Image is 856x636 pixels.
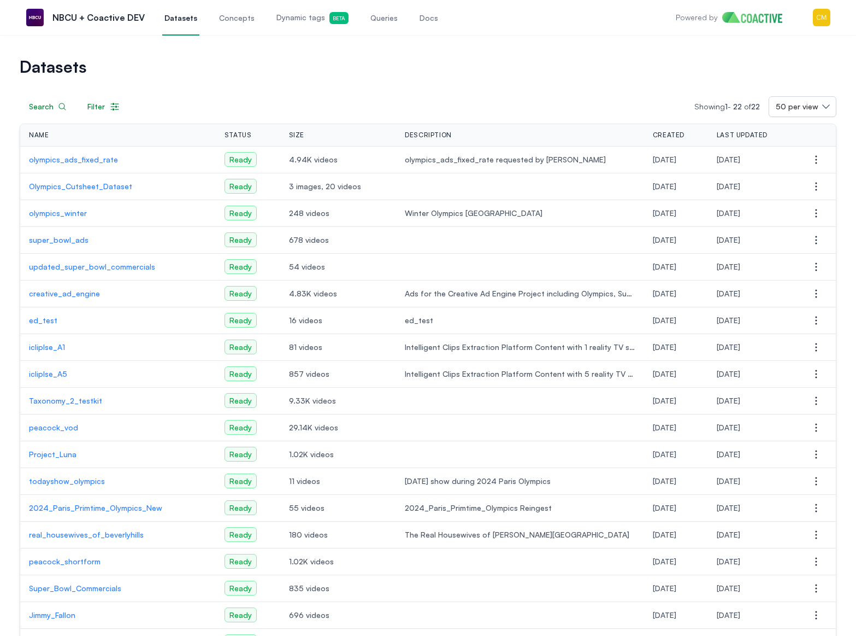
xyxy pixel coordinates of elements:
[769,96,836,117] button: 50 per view
[225,366,257,381] span: Ready
[225,152,257,167] span: Ready
[225,527,257,542] span: Ready
[717,131,768,139] span: Last Updated
[289,208,388,219] span: 248 videos
[653,131,684,139] span: Created
[289,503,388,514] span: 55 videos
[289,315,388,326] span: 16 videos
[225,179,257,194] span: Ready
[289,261,388,272] span: 54 videos
[653,235,676,244] span: Wednesday, April 2, 2025 at 5:51:11 PM EDT
[289,288,388,299] span: 4.83K videos
[725,102,728,111] span: 1
[717,450,740,459] span: Friday, January 17, 2025 at 4:37:49 AM EST
[225,340,257,354] span: Ready
[405,342,635,353] span: Intelligent Clips Extraction Platform Content with 1 reality TV show
[717,208,740,218] span: Friday, April 4, 2025 at 7:00:32 PM EDT
[717,316,740,325] span: Wednesday, July 16, 2025 at 8:28:23 PM EDT
[164,13,197,24] span: Datasets
[653,450,676,459] span: Wednesday, January 8, 2025 at 11:51:25 PM EST
[225,286,257,301] span: Ready
[717,262,740,271] span: Wednesday, April 2, 2025 at 5:40:59 PM EDT
[29,529,207,540] a: real_housewives_of_beverlyhills
[225,206,257,220] span: Ready
[29,208,207,219] a: olympics_winter
[29,288,207,299] a: creative_ad_engine
[289,181,388,192] span: 3 images, 20 videos
[26,9,44,26] img: NBCU + Coactive DEV
[29,154,207,165] p: olympics_ads_fixed_rate
[289,395,388,406] span: 9.33K videos
[29,131,49,139] span: Name
[717,155,740,164] span: Thursday, May 29, 2025 at 9:13:28 PM EDT
[289,342,388,353] span: 81 videos
[29,395,207,406] p: Taxonomy_2_testkit
[653,476,676,486] span: Tuesday, December 17, 2024 at 9:15:39 PM EST
[717,557,740,566] span: Monday, December 9, 2024 at 11:51:44 PM EST
[29,235,207,246] p: super_bowl_ads
[20,59,836,74] h1: Datasets
[225,313,257,328] span: Ready
[29,503,207,514] a: 2024_Paris_Primtime_Olympics_New
[653,262,676,271] span: Wednesday, April 2, 2025 at 5:37:46 PM EDT
[29,261,207,272] a: updated_super_bowl_commercials
[717,610,740,620] span: Wednesday, June 11, 2025 at 9:18:07 PM EDT
[289,131,304,139] span: Size
[225,393,257,408] span: Ready
[78,96,129,117] button: Filter
[694,101,769,112] p: Showing -
[329,12,349,24] span: Beta
[813,9,830,26] button: Menu for the logged in user
[722,12,790,23] img: Home
[225,500,257,515] span: Ready
[225,608,257,622] span: Ready
[653,530,676,539] span: Wednesday, November 27, 2024 at 10:33:28 PM EST
[653,503,676,512] span: Tuesday, December 10, 2024 at 2:06:59 AM EST
[225,447,257,462] span: Ready
[717,476,740,486] span: Thursday, December 19, 2024 at 8:47:15 AM EST
[717,584,740,593] span: Monday, December 9, 2024 at 11:51:10 PM EST
[289,610,388,621] span: 696 videos
[676,12,718,23] p: Powered by
[29,369,207,380] p: icliplse_A5
[289,154,388,165] span: 4.94K videos
[225,420,257,435] span: Ready
[29,476,207,487] a: todayshow_olympics
[289,369,388,380] span: 857 videos
[225,259,257,274] span: Ready
[405,208,635,219] span: Winter Olympics [GEOGRAPHIC_DATA]
[289,449,388,460] span: 1.02K videos
[717,503,740,512] span: Wednesday, December 11, 2024 at 6:28:33 PM EST
[29,449,207,460] a: Project_Luna
[653,316,676,325] span: Thursday, March 20, 2025 at 7:32:46 PM EDT
[653,182,676,191] span: Friday, April 25, 2025 at 5:01:02 PM EDT
[225,131,252,139] span: Status
[225,554,257,569] span: Ready
[29,583,207,594] a: Super_Bowl_Commercials
[405,529,635,540] span: The Real Housewives of [PERSON_NAME][GEOGRAPHIC_DATA]
[289,422,388,433] span: 29.14K videos
[225,474,257,488] span: Ready
[653,584,676,593] span: Sunday, November 10, 2024 at 1:20:49 PM EST
[653,342,676,352] span: Monday, March 17, 2025 at 7:27:30 AM EDT
[289,583,388,594] span: 835 videos
[29,315,207,326] a: ed_test
[29,181,207,192] a: Olympics_Cutsheet_Dataset
[29,556,207,567] a: peacock_shortform
[653,557,676,566] span: Tuesday, November 19, 2024 at 11:25:18 PM EST
[52,11,145,24] p: NBCU + Coactive DEV
[29,610,207,621] a: Jimmy_Fallon
[751,102,760,111] span: 22
[405,131,452,139] span: Description
[29,101,67,112] div: Search
[733,102,742,111] span: 22
[653,289,676,298] span: Thursday, March 27, 2025 at 1:09:11 PM EDT
[370,13,398,24] span: Queries
[405,369,635,380] span: Intelligent Clips Extraction Platform Content with 5 reality TV shows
